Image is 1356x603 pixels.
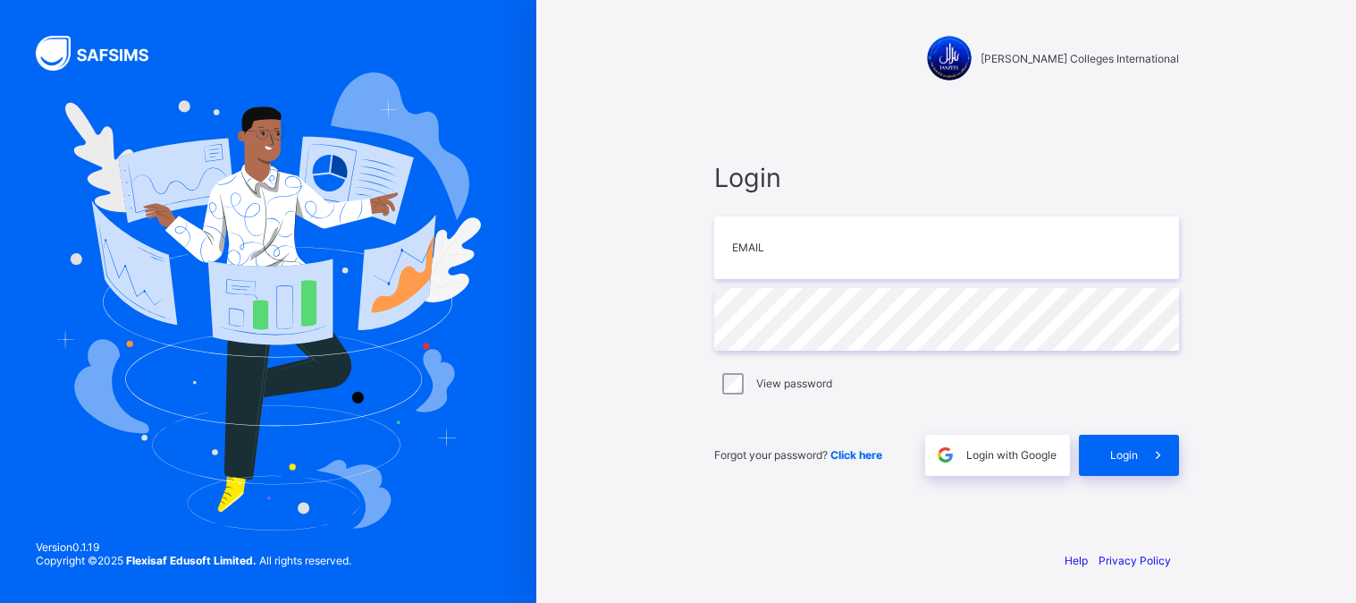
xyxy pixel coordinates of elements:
[55,72,481,531] img: Hero Image
[830,448,882,462] a: Click here
[966,448,1057,462] span: Login with Google
[1110,448,1138,462] span: Login
[935,445,956,465] img: google.396cfc9801f0270233282035f929180a.svg
[36,36,170,71] img: SAFSIMS Logo
[981,52,1179,65] span: [PERSON_NAME] Colleges International
[1099,554,1171,567] a: Privacy Policy
[36,540,351,554] span: Version 0.1.19
[714,448,882,462] span: Forgot your password?
[36,554,351,567] span: Copyright © 2025 All rights reserved.
[714,162,1179,193] span: Login
[1065,554,1088,567] a: Help
[756,377,832,390] label: View password
[126,554,257,567] strong: Flexisaf Edusoft Limited.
